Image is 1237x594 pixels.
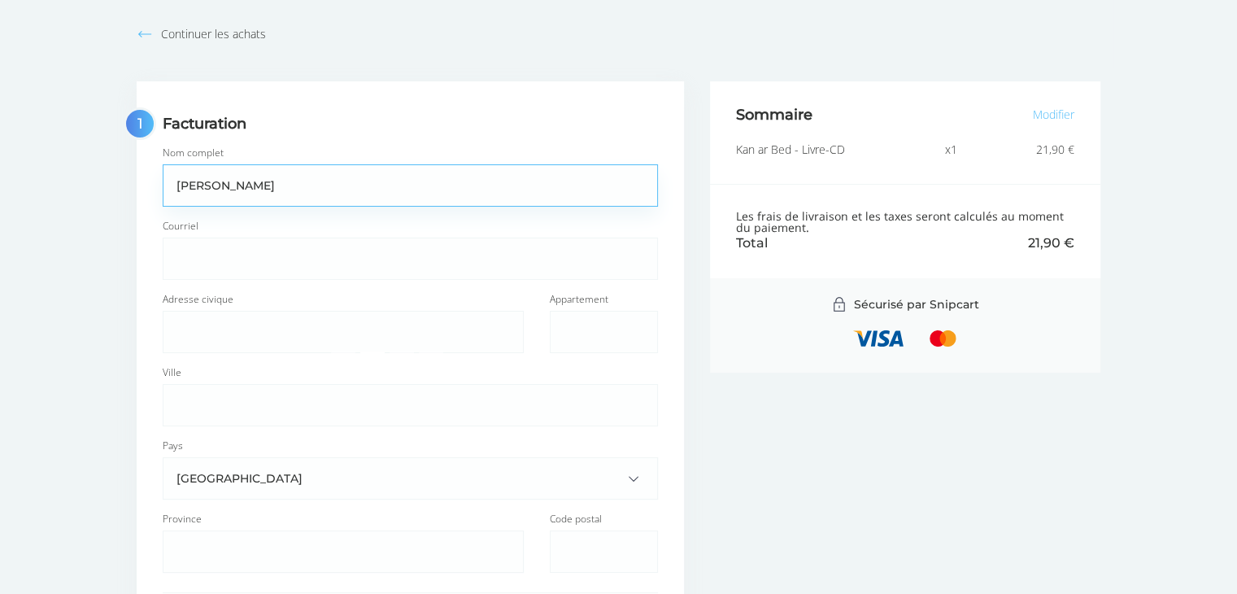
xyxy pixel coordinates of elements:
span: Total [736,237,905,250]
button: Continuer les achats [137,26,618,42]
h1: Sommaire [736,107,812,122]
svg: Visa [853,330,904,347]
span: Kan ar Bed - Livre-CD [736,144,939,155]
label: Nom complet [163,148,224,158]
label: Courriel [163,221,198,231]
span: 21,90 € [963,144,1074,155]
label: Ville [163,368,181,378]
span: Continuer les achats [161,26,266,42]
div: Les frais de livraison et les taxes seront calculés au moment du paiement. [736,211,1074,234]
label: Adresse civique [163,295,233,304]
span: 21,90 € [905,237,1074,250]
button: Modifier [1033,109,1074,120]
label: Code postal [550,514,602,524]
h1: Facturation [163,116,246,131]
a: Sécurisé par Snipcart [831,296,979,312]
div: 1 [124,107,156,140]
span: x1 [939,144,963,155]
svg: Mastercard [930,330,956,347]
label: Province [163,514,202,524]
label: Pays [163,441,183,451]
label: Appartement [550,295,608,304]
